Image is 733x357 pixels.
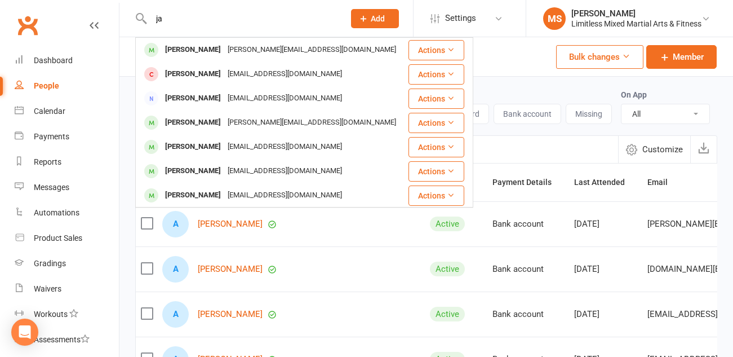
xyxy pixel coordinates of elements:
span: Payment Details [492,178,564,187]
input: Search... [148,11,336,27]
div: Dashboard [34,56,73,65]
a: Workouts [15,302,119,327]
button: Bank account [494,104,561,124]
a: [PERSON_NAME] [198,265,263,274]
label: On App [621,90,647,99]
div: Calendar [34,107,65,116]
div: Workouts [34,310,68,319]
div: [EMAIL_ADDRESS][DOMAIN_NAME] [224,187,345,204]
div: Reports [34,157,61,166]
span: Customize [642,143,683,156]
a: Assessments [15,327,119,352]
a: Payments [15,124,119,149]
button: Actions [408,64,464,85]
div: [DATE] [574,310,637,319]
button: Actions [408,89,464,109]
div: [PERSON_NAME] [162,42,224,58]
button: Customize [618,136,690,163]
a: Automations [15,200,119,226]
div: Automations [34,208,79,217]
button: Last Attended [574,175,637,189]
div: Gradings [34,259,66,268]
a: Messages [15,175,119,200]
div: People [34,81,59,90]
a: Product Sales [15,226,119,251]
button: Actions [408,113,464,133]
span: Add [371,14,385,23]
div: [PERSON_NAME] [162,163,224,179]
span: Member [673,50,704,64]
span: Last Attended [574,178,637,187]
div: [DATE] [574,265,637,274]
a: Member [646,45,717,69]
div: [DATE] [574,219,637,229]
div: Adrian [162,256,189,283]
div: [PERSON_NAME] [162,139,224,155]
div: [PERSON_NAME] [162,114,224,131]
button: Payment Details [492,175,564,189]
div: Waivers [34,284,61,293]
div: [EMAIL_ADDRESS][DOMAIN_NAME] [224,139,345,155]
div: [PERSON_NAME] [162,187,224,204]
div: Adrian [162,211,189,237]
button: Actions [408,40,464,60]
div: Active [430,307,465,321]
div: Product Sales [34,233,82,243]
a: Calendar [15,99,119,124]
div: [EMAIL_ADDRESS][DOMAIN_NAME] [224,163,345,179]
div: Active [430,217,465,231]
button: Actions [408,161,464,182]
span: Email [647,178,680,187]
div: [PERSON_NAME] [162,90,224,107]
button: Actions [408,186,464,206]
a: People [15,73,119,99]
button: Missing [566,104,612,124]
div: [PERSON_NAME][EMAIL_ADDRESS][DOMAIN_NAME] [224,42,399,58]
div: Bank account [492,265,564,274]
div: Assessments [34,335,90,344]
div: Messages [34,183,69,192]
button: Actions [408,137,464,157]
div: Open Intercom Messenger [11,319,38,346]
a: [PERSON_NAME] [198,219,263,229]
button: Email [647,175,680,189]
div: Payments [34,132,69,141]
a: [PERSON_NAME] [198,310,263,319]
button: Bulk changes [556,45,643,69]
div: [EMAIL_ADDRESS][DOMAIN_NAME] [224,90,345,107]
a: Dashboard [15,48,119,73]
div: Bank account [492,219,564,229]
div: Active [430,262,465,276]
a: Clubworx [14,11,42,39]
div: Limitless Mixed Martial Arts & Fitness [571,19,701,29]
a: Waivers [15,276,119,302]
div: [PERSON_NAME] [571,8,701,19]
div: Bank account [492,310,564,319]
div: [PERSON_NAME][EMAIL_ADDRESS][DOMAIN_NAME] [224,114,399,131]
a: Reports [15,149,119,175]
a: Gradings [15,251,119,276]
div: [EMAIL_ADDRESS][DOMAIN_NAME] [224,66,345,82]
div: [PERSON_NAME] [162,66,224,82]
span: Settings [445,6,476,31]
div: Aidan [162,301,189,328]
button: Add [351,9,399,28]
div: MS [543,7,566,30]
